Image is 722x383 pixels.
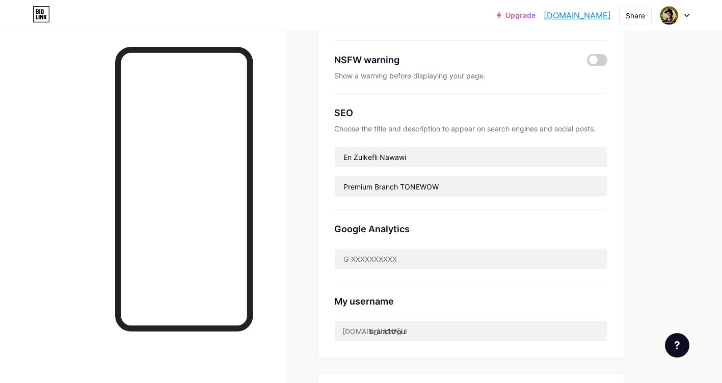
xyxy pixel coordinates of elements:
[342,326,403,337] div: [DOMAIN_NAME]/
[335,147,607,167] input: Title
[334,222,607,236] div: Google Analytics
[626,10,645,21] div: Share
[497,11,536,19] a: Upgrade
[659,6,679,25] img: zulkeflinawawi
[334,294,607,308] div: My username
[335,249,607,269] input: G-XXXXXXXXXX
[335,176,607,197] input: Description (max 160 chars)
[544,9,611,21] a: [DOMAIN_NAME]
[334,124,607,134] div: Choose the title and description to appear on search engines and social posts.
[334,53,572,67] div: NSFW warning
[334,106,607,120] div: SEO
[334,71,607,81] div: Show a warning before displaying your page.
[335,321,607,341] input: username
